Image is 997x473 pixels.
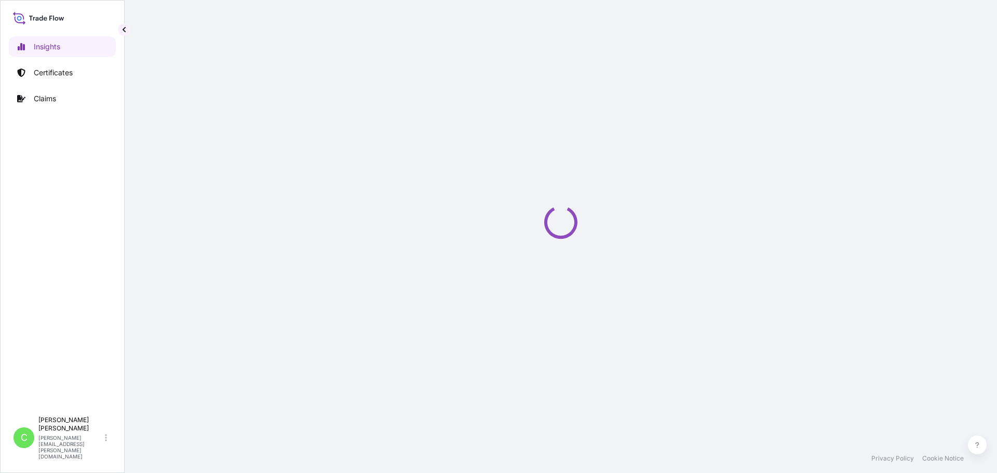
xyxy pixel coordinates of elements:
[38,416,103,433] p: [PERSON_NAME] [PERSON_NAME]
[922,454,964,463] a: Cookie Notice
[9,62,116,83] a: Certificates
[871,454,914,463] a: Privacy Policy
[9,88,116,109] a: Claims
[9,36,116,57] a: Insights
[38,435,103,460] p: [PERSON_NAME][EMAIL_ADDRESS][PERSON_NAME][DOMAIN_NAME]
[34,42,60,52] p: Insights
[34,93,56,104] p: Claims
[34,67,73,78] p: Certificates
[21,433,28,443] span: C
